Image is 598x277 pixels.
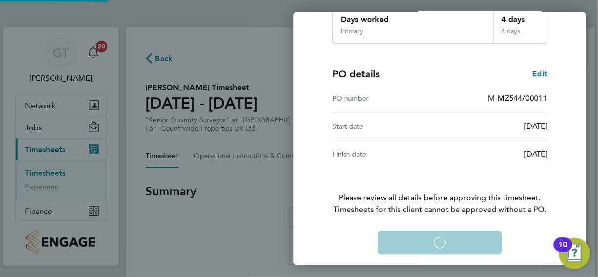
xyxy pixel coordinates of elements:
[494,27,547,43] div: 4 days
[532,69,547,78] span: Edit
[332,67,380,81] h4: PO details
[488,93,547,103] span: M-MZ544/00011
[440,148,547,160] div: [DATE]
[559,238,590,269] button: Open Resource Center, 10 new notifications
[321,168,559,215] p: Please review all details before approving this timesheet.
[332,92,440,104] div: PO number
[440,120,547,132] div: [DATE]
[333,6,494,27] div: Days worked
[332,148,440,160] div: Finish date
[532,68,547,80] a: Edit
[341,27,363,35] div: Primary
[494,6,547,27] div: 4 days
[558,245,567,257] div: 10
[332,120,440,132] div: Start date
[321,204,559,215] span: Timesheets for this client cannot be approved without a PO.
